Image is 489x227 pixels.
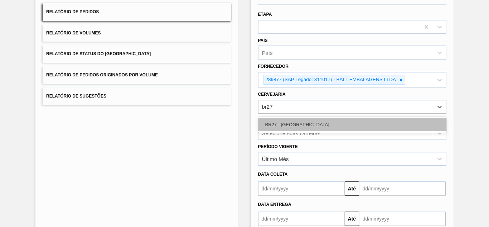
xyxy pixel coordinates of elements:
[43,3,231,21] button: Relatório de Pedidos
[258,144,298,149] label: Período Vigente
[258,202,291,207] span: Data entrega
[46,94,106,99] span: Relatório de Sugestões
[359,181,446,196] input: dd/mm/yyyy
[258,38,268,43] label: País
[258,12,272,17] label: Etapa
[43,66,231,84] button: Relatório de Pedidos Originados por Volume
[262,156,289,162] div: Último Mês
[258,172,288,177] span: Data coleta
[258,92,286,97] label: Cervejaria
[345,212,359,226] button: Até
[258,181,345,196] input: dd/mm/yyyy
[359,212,446,226] input: dd/mm/yyyy
[258,64,289,69] label: Fornecedor
[43,88,231,105] button: Relatório de Sugestões
[46,72,158,77] span: Relatório de Pedidos Originados por Volume
[263,75,397,84] div: 289877 (SAP Legado: 311017) - BALL EMBALAGENS LTDA
[46,9,99,14] span: Relatório de Pedidos
[258,118,446,131] div: BR27 - [GEOGRAPHIC_DATA]
[262,130,320,136] div: Selecione suas carteiras
[46,30,101,36] span: Relatório de Volumes
[46,51,151,56] span: Relatório de Status do [GEOGRAPHIC_DATA]
[43,24,231,42] button: Relatório de Volumes
[43,45,231,63] button: Relatório de Status do [GEOGRAPHIC_DATA]
[262,50,273,56] div: País
[258,212,345,226] input: dd/mm/yyyy
[345,181,359,196] button: Até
